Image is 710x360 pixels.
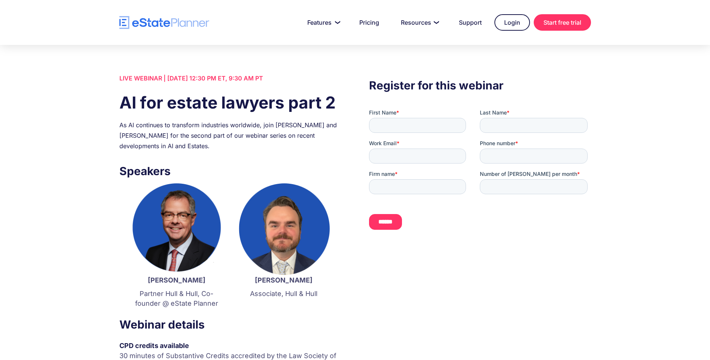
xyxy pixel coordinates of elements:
a: home [119,16,209,29]
strong: CPD credits available [119,342,189,350]
h3: Webinar details [119,316,341,333]
h3: Speakers [119,162,341,180]
a: Start free trial [534,14,591,31]
h1: AI for estate lawyers part 2 [119,91,341,114]
p: Associate, Hull & Hull [238,289,330,299]
div: As AI continues to transform industries worldwide, join [PERSON_NAME] and [PERSON_NAME] for the s... [119,120,341,151]
strong: [PERSON_NAME] [148,276,205,284]
a: Support [450,15,491,30]
div: LIVE WEBINAR | [DATE] 12:30 PM ET, 9:30 AM PT [119,73,341,83]
a: Features [298,15,347,30]
a: Resources [392,15,446,30]
a: Login [494,14,530,31]
h3: Register for this webinar [369,77,591,94]
strong: [PERSON_NAME] [255,276,313,284]
p: Partner Hull & Hull, Co-founder @ eState Planner [131,289,223,308]
iframe: Form 0 [369,109,591,236]
a: Pricing [350,15,388,30]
